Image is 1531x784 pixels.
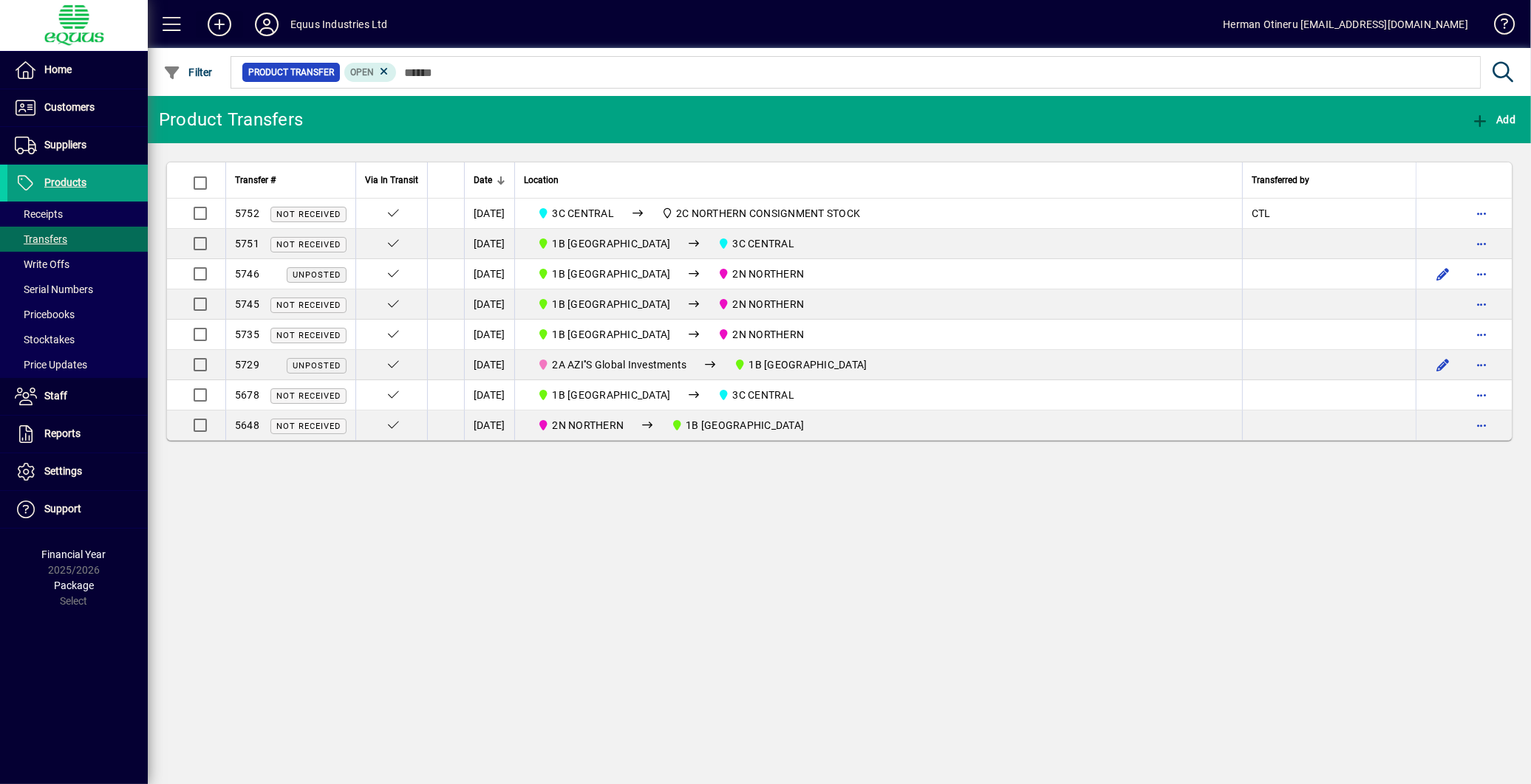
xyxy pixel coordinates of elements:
span: Serial Numbers [15,283,93,295]
div: Transferred by [1252,172,1407,188]
span: Unposted [293,270,341,280]
span: 1B BLENHEIM [531,386,677,404]
span: 3C CENTRAL [712,235,800,252]
a: Knowledge Base [1483,3,1513,51]
a: Support [7,491,148,528]
span: Package [54,580,94,591]
span: Open [350,67,374,78]
span: Reports [44,427,81,439]
span: 1B BLENHEIM [665,416,811,434]
span: Suppliers [44,139,86,151]
span: Not Received [276,210,341,219]
span: 2N NORTHERN [733,298,805,310]
span: CTL [1252,207,1271,219]
span: Date [474,172,492,188]
span: Not Received [276,331,341,340]
span: 2N NORTHERN [712,265,810,283]
span: 5752 [235,207,259,219]
td: [DATE] [464,229,514,259]
span: 1B BLENHEIM [531,295,677,313]
td: [DATE] [464,380,514,410]
span: 1B [GEOGRAPHIC_DATA] [553,268,671,280]
span: Financial Year [42,549,106,560]
a: Transfers [7,227,148,252]
span: 1B [GEOGRAPHIC_DATA] [553,298,671,310]
span: 1B BLENHEIM [531,265,677,283]
td: [DATE] [464,259,514,289]
span: Support [44,503,81,515]
span: 5746 [235,268,259,280]
span: Product Transfer [248,65,334,80]
span: Products [44,176,86,188]
a: Staff [7,378,148,415]
button: More options [1470,353,1493,376]
span: 1B [GEOGRAPHIC_DATA] [686,419,804,431]
span: 2A AZI''S Global Investments [531,356,693,374]
span: 1B BLENHEIM [728,356,873,374]
span: Add [1471,114,1515,125]
span: Pricebooks [15,309,75,320]
span: 3C CENTRAL [553,207,615,219]
span: Transferred by [1252,172,1309,188]
span: Not Received [276,300,341,310]
span: Receipts [15,208,63,220]
button: More options [1470,323,1493,346]
span: 3C CENTRAL [531,204,620,222]
button: More options [1470,262,1493,286]
span: 1B [GEOGRAPHIC_DATA] [553,329,671,340]
td: [DATE] [464,350,514,380]
span: 2N NORTHERN [733,329,805,340]
span: 1B [GEOGRAPHIC_DATA] [553,238,671,250]
a: Receipts [7,202,148,227]
span: Unposted [293,361,341,371]
span: Not Received [276,391,341,401]
div: Date [474,172,505,188]
span: Location [524,172,559,188]
span: 2C NORTHERN CONSIGNMENT STOCK [676,207,860,219]
button: Add [1467,106,1519,133]
span: 2N NORTHERN [733,268,805,280]
button: Filter [160,59,216,86]
span: 5751 [235,238,259,250]
span: 2N NORTHERN [553,419,624,431]
span: 2C NORTHERN CONSIGNMENT STOCK [655,204,867,222]
button: More options [1470,202,1493,225]
span: 2N NORTHERN [712,326,810,343]
span: 5648 [235,419,259,431]
mat-chip: Completion Status: Open [344,63,397,82]
a: Suppliers [7,127,148,164]
span: 1B [GEOGRAPHIC_DATA] [749,359,867,371]
span: Not Received [276,422,341,431]
button: More options [1470,232,1493,255]
span: Transfers [15,233,67,245]
span: Via In Transit [365,172,418,188]
a: Customers [7,89,148,126]
span: 3C CENTRAL [712,386,800,404]
button: Edit [1431,353,1455,376]
span: 3C CENTRAL [733,238,795,250]
a: Home [7,52,148,89]
span: Stocktakes [15,334,75,345]
td: [DATE] [464,410,514,440]
div: Herman Otineru [EMAIL_ADDRESS][DOMAIN_NAME] [1223,13,1468,36]
span: 5735 [235,329,259,340]
span: Transfer # [235,172,276,188]
div: Equus Industries Ltd [290,13,388,36]
button: Profile [243,11,290,38]
a: Price Updates [7,352,148,377]
a: Settings [7,453,148,490]
span: Customers [44,101,95,113]
td: [DATE] [464,289,514,320]
button: More options [1470,413,1493,437]
span: 2A AZI''S Global Investments [553,359,687,371]
span: Write Offs [15,258,69,270]
button: Add [196,11,243,38]
span: 5745 [235,298,259,310]
div: Transfer # [235,172,347,188]
td: [DATE] [464,199,514,229]
button: More options [1470,292,1493,316]
div: Location [524,172,1233,188]
div: Product Transfers [159,108,303,131]
span: 2N NORTHERN [712,295,810,313]
span: Filter [163,66,213,78]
